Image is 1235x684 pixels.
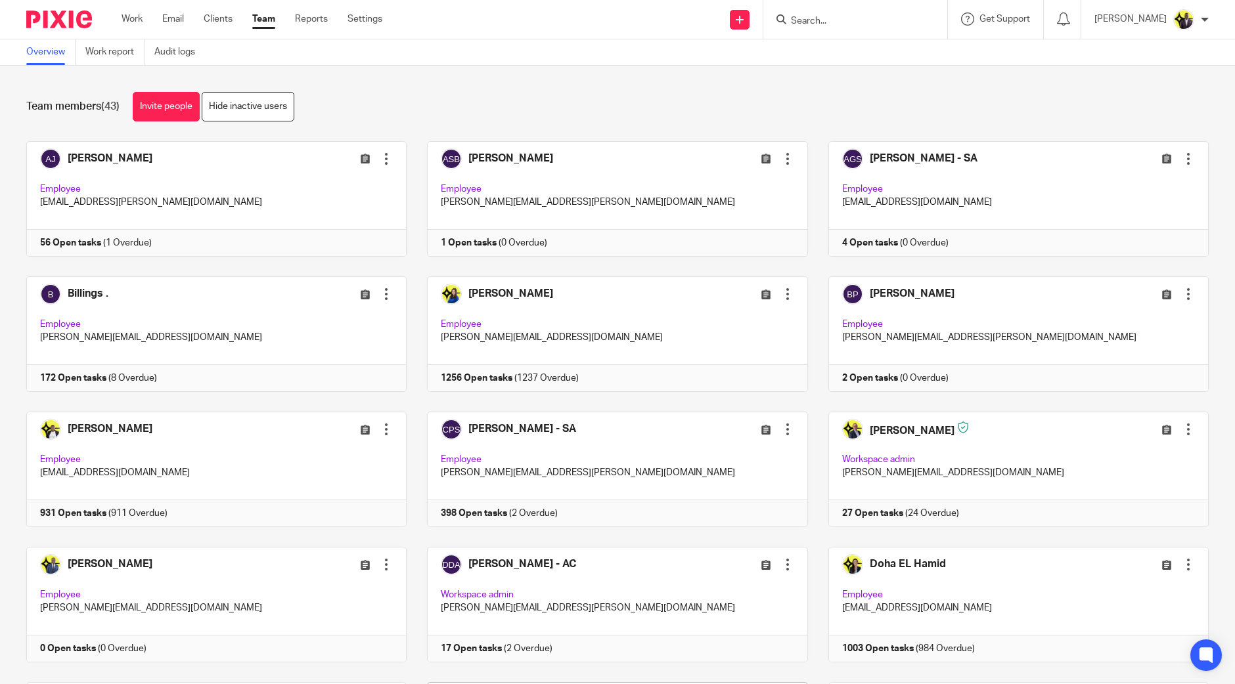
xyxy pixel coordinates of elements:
[26,39,76,65] a: Overview
[162,12,184,26] a: Email
[295,12,328,26] a: Reports
[26,100,120,114] h1: Team members
[252,12,275,26] a: Team
[979,14,1030,24] span: Get Support
[202,92,294,121] a: Hide inactive users
[790,16,908,28] input: Search
[133,92,200,121] a: Invite people
[26,11,92,28] img: Pixie
[101,101,120,112] span: (43)
[154,39,205,65] a: Audit logs
[85,39,145,65] a: Work report
[204,12,233,26] a: Clients
[1173,9,1194,30] img: Yemi-Starbridge.jpg
[1094,12,1167,26] p: [PERSON_NAME]
[122,12,143,26] a: Work
[348,12,382,26] a: Settings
